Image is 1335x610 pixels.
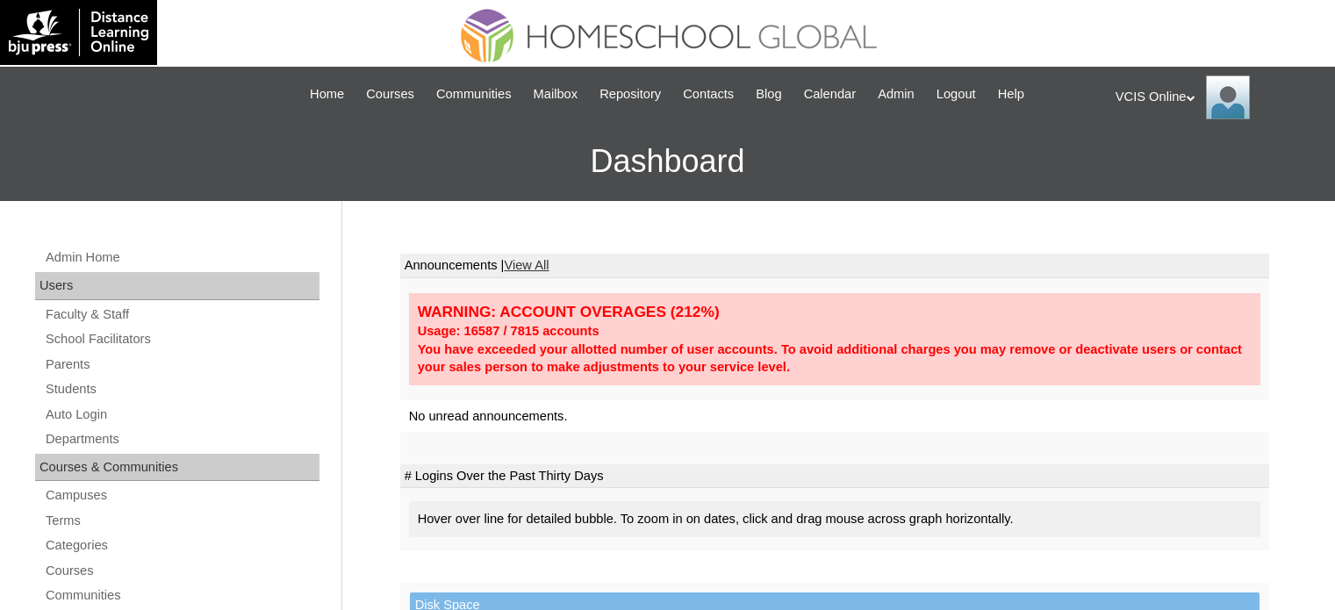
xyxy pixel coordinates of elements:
[44,378,319,400] a: Students
[534,84,578,104] span: Mailbox
[44,510,319,532] a: Terms
[436,84,512,104] span: Communities
[418,341,1252,377] div: You have exceeded your allotted number of user accounts. To avoid additional charges you may remo...
[44,535,319,556] a: Categories
[804,84,856,104] span: Calendar
[409,501,1260,537] div: Hover over line for detailed bubble. To zoom in on dates, click and drag mouse across graph horiz...
[44,428,319,450] a: Departments
[427,84,520,104] a: Communities
[44,328,319,350] a: School Facilitators
[44,304,319,326] a: Faculty & Staff
[400,254,1269,278] td: Announcements |
[400,464,1269,489] td: # Logins Over the Past Thirty Days
[44,585,319,606] a: Communities
[357,84,423,104] a: Courses
[301,84,353,104] a: Home
[937,84,976,104] span: Logout
[9,9,148,56] img: logo-white.png
[9,122,1326,201] h3: Dashboard
[35,454,319,482] div: Courses & Communities
[756,84,781,104] span: Blog
[683,84,734,104] span: Contacts
[869,84,923,104] a: Admin
[44,484,319,506] a: Campuses
[674,84,743,104] a: Contacts
[310,84,344,104] span: Home
[998,84,1024,104] span: Help
[504,258,549,272] a: View All
[400,400,1269,433] td: No unread announcements.
[418,302,1252,322] div: WARNING: ACCOUNT OVERAGES (212%)
[599,84,661,104] span: Repository
[44,404,319,426] a: Auto Login
[44,560,319,582] a: Courses
[747,84,790,104] a: Blog
[44,247,319,269] a: Admin Home
[878,84,915,104] span: Admin
[591,84,670,104] a: Repository
[35,272,319,300] div: Users
[418,324,599,338] strong: Usage: 16587 / 7815 accounts
[989,84,1033,104] a: Help
[928,84,985,104] a: Logout
[1116,75,1317,119] div: VCIS Online
[366,84,414,104] span: Courses
[44,354,319,376] a: Parents
[1206,75,1250,119] img: VCIS Online Admin
[525,84,587,104] a: Mailbox
[795,84,865,104] a: Calendar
